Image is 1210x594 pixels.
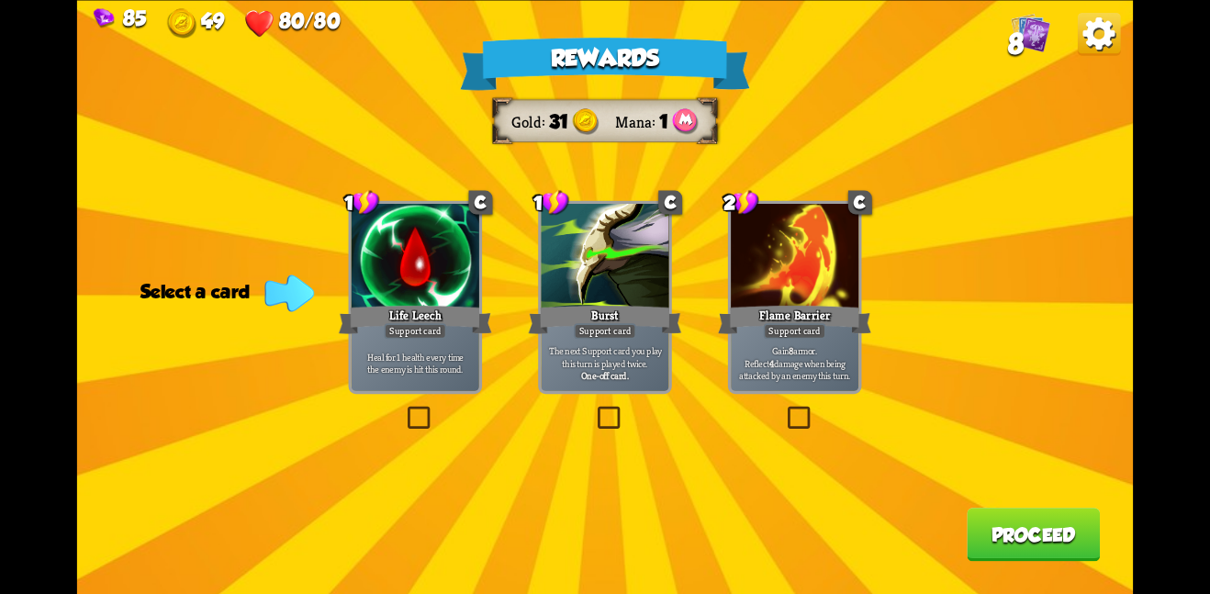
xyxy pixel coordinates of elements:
[264,275,314,311] img: Indicator_Arrow.png
[672,108,698,135] img: Mana_Points.png
[658,190,682,214] div: C
[344,188,380,215] div: 1
[279,8,340,32] span: 80/80
[94,8,115,28] img: Gem.png
[245,8,340,39] div: Health
[789,343,793,356] b: 8
[1008,28,1024,60] span: 8
[659,110,668,131] span: 1
[384,323,446,339] div: Support card
[544,343,666,368] p: The next Support card you play this turn is played twice.
[469,190,493,214] div: C
[769,356,774,369] b: 4
[723,188,759,215] div: 2
[734,343,856,381] p: Gain armor. Reflect damage when being attacked by an enemy this turn.
[354,350,476,375] p: Heal for 1 health every time the enemy is hit this round.
[573,108,599,135] img: Gold.png
[549,110,569,131] span: 31
[511,111,548,131] div: Gold
[201,8,224,32] span: 49
[848,190,872,214] div: C
[140,281,308,302] div: Select a card
[1078,12,1121,55] img: Options_Button.png
[764,323,826,339] div: Support card
[460,37,749,90] div: Rewards
[94,6,147,29] div: Gems
[718,302,871,336] div: Flame Barrier
[967,508,1100,561] button: Proceed
[167,8,196,38] img: Gold.png
[533,188,569,215] div: 1
[245,8,274,38] img: Heart.png
[529,302,682,336] div: Burst
[339,302,492,336] div: Life Leech
[167,8,224,39] div: Gold
[615,111,659,131] div: Mana
[574,323,636,339] div: Support card
[581,369,628,382] b: One-off card.
[1011,12,1050,56] div: View all the cards in your deck
[1011,12,1050,51] img: Cards_Icon.png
